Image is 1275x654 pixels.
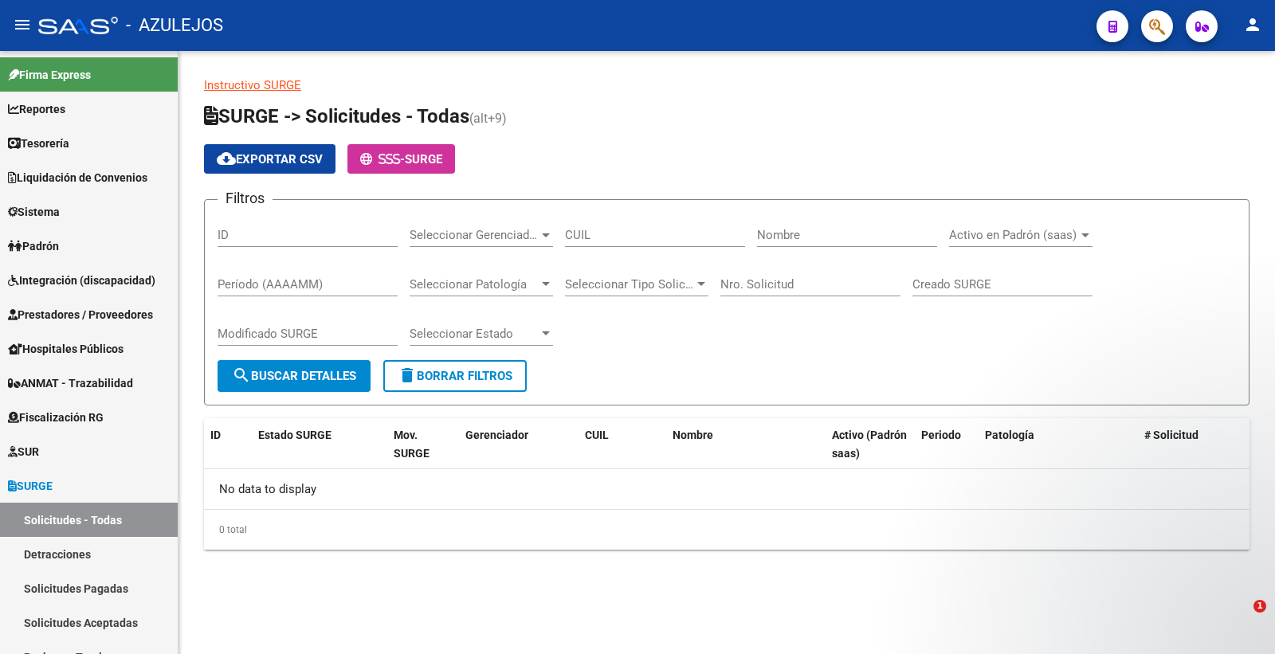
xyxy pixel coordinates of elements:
[579,418,666,471] datatable-header-cell: CUIL
[1144,429,1198,441] span: # Solicitud
[915,418,979,471] datatable-header-cell: Periodo
[565,277,694,292] span: Seleccionar Tipo Solicitud
[8,409,104,426] span: Fiscalización RG
[673,429,713,441] span: Nombre
[398,366,417,385] mat-icon: delete
[8,203,60,221] span: Sistema
[252,418,387,471] datatable-header-cell: Estado SURGE
[8,66,91,84] span: Firma Express
[217,149,236,168] mat-icon: cloud_download
[13,15,32,34] mat-icon: menu
[979,418,1138,471] datatable-header-cell: Patología
[8,340,124,358] span: Hospitales Públicos
[204,78,301,92] a: Instructivo SURGE
[921,429,961,441] span: Periodo
[8,272,155,289] span: Integración (discapacidad)
[232,366,251,385] mat-icon: search
[204,144,335,174] button: Exportar CSV
[410,228,539,242] span: Seleccionar Gerenciador
[8,135,69,152] span: Tesorería
[8,374,133,392] span: ANMAT - Trazabilidad
[1253,600,1266,613] span: 1
[985,429,1034,441] span: Patología
[394,429,430,460] span: Mov. SURGE
[360,152,405,166] span: -
[469,111,507,126] span: (alt+9)
[210,429,221,441] span: ID
[1138,418,1249,471] datatable-header-cell: # Solicitud
[398,369,512,383] span: Borrar Filtros
[410,327,539,341] span: Seleccionar Estado
[347,144,455,174] button: -SURGE
[126,8,223,43] span: - AZULEJOS
[826,418,915,471] datatable-header-cell: Activo (Padrón saas)
[459,418,579,471] datatable-header-cell: Gerenciador
[204,469,1249,509] div: No data to display
[465,429,528,441] span: Gerenciador
[1243,15,1262,34] mat-icon: person
[8,306,153,323] span: Prestadores / Proveedores
[8,443,39,460] span: SUR
[217,152,323,166] span: Exportar CSV
[232,369,356,383] span: Buscar Detalles
[204,105,469,127] span: SURGE -> Solicitudes - Todas
[405,152,442,166] span: SURGE
[218,360,371,392] button: Buscar Detalles
[832,429,907,460] span: Activo (Padrón saas)
[8,100,65,118] span: Reportes
[8,237,59,255] span: Padrón
[218,187,273,210] h3: Filtros
[410,277,539,292] span: Seleccionar Patología
[204,418,252,471] datatable-header-cell: ID
[949,228,1078,242] span: Activo en Padrón (saas)
[383,360,527,392] button: Borrar Filtros
[8,169,147,186] span: Liquidación de Convenios
[1221,600,1259,638] iframe: Intercom live chat
[8,477,53,495] span: SURGE
[585,429,609,441] span: CUIL
[258,429,331,441] span: Estado SURGE
[387,418,459,471] datatable-header-cell: Mov. SURGE
[666,418,826,471] datatable-header-cell: Nombre
[204,510,1249,550] div: 0 total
